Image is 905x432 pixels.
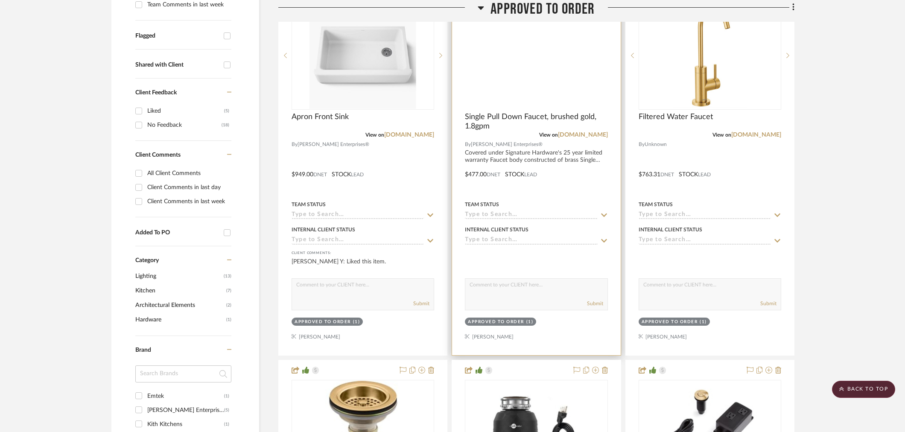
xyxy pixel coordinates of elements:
[413,300,429,307] button: Submit
[384,132,434,138] a: [DOMAIN_NAME]
[465,201,499,208] div: Team Status
[465,226,528,234] div: Internal Client Status
[135,152,181,158] span: Client Comments
[700,319,707,325] div: (1)
[222,118,229,132] div: (18)
[639,236,771,245] input: Type to Search…
[539,132,558,137] span: View on
[135,269,222,283] span: Lighting
[135,283,224,298] span: Kitchen
[365,132,384,137] span: View on
[526,319,534,325] div: (1)
[673,2,747,109] img: Filtered Water Faucet
[642,319,698,325] div: Approved to Order
[353,319,360,325] div: (1)
[309,2,416,109] img: Apron Front Sink
[147,118,222,132] div: No Feedback
[292,226,355,234] div: Internal Client Status
[639,140,645,149] span: By
[135,229,219,236] div: Added To PO
[832,381,895,398] scroll-to-top-button: BACK TO TOP
[135,347,151,353] span: Brand
[135,365,231,382] input: Search Brands
[639,112,713,122] span: Filtered Water Faucet
[298,140,369,149] span: [PERSON_NAME] Enterprises®
[224,104,229,118] div: (5)
[224,269,231,283] span: (13)
[295,319,351,325] div: Approved to Order
[135,298,224,312] span: Architectural Elements
[224,403,229,417] div: (5)
[465,236,597,245] input: Type to Search…
[292,2,434,109] div: 0
[639,201,673,208] div: Team Status
[224,417,229,431] div: (1)
[292,257,434,274] div: [PERSON_NAME] Y: Liked this item.
[292,112,349,122] span: Apron Front Sink
[135,312,224,327] span: Hardware
[558,132,608,138] a: [DOMAIN_NAME]
[135,257,159,264] span: Category
[645,140,667,149] span: Unknown
[292,140,298,149] span: By
[147,104,224,118] div: Liked
[587,300,603,307] button: Submit
[135,90,177,96] span: Client Feedback
[760,300,777,307] button: Submit
[147,403,224,417] div: [PERSON_NAME] Enterprises®
[147,195,229,208] div: Client Comments in last week
[639,211,771,219] input: Type to Search…
[224,389,229,403] div: (1)
[292,236,424,245] input: Type to Search…
[226,284,231,298] span: (7)
[465,112,607,131] span: Single Pull Down Faucet, brushed gold, 1.8gpm
[147,389,224,403] div: Emtek
[292,201,326,208] div: Team Status
[147,166,229,180] div: All Client Comments
[226,313,231,327] span: (1)
[465,140,471,149] span: By
[712,132,731,137] span: View on
[147,417,224,431] div: Kith Kitchens
[468,319,524,325] div: Approved to Order
[292,211,424,219] input: Type to Search…
[731,132,781,138] a: [DOMAIN_NAME]
[147,181,229,194] div: Client Comments in last day
[135,32,219,40] div: Flagged
[639,226,702,234] div: Internal Client Status
[471,140,543,149] span: [PERSON_NAME] Enterprises®
[226,298,231,312] span: (2)
[135,61,219,69] div: Shared with Client
[465,211,597,219] input: Type to Search…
